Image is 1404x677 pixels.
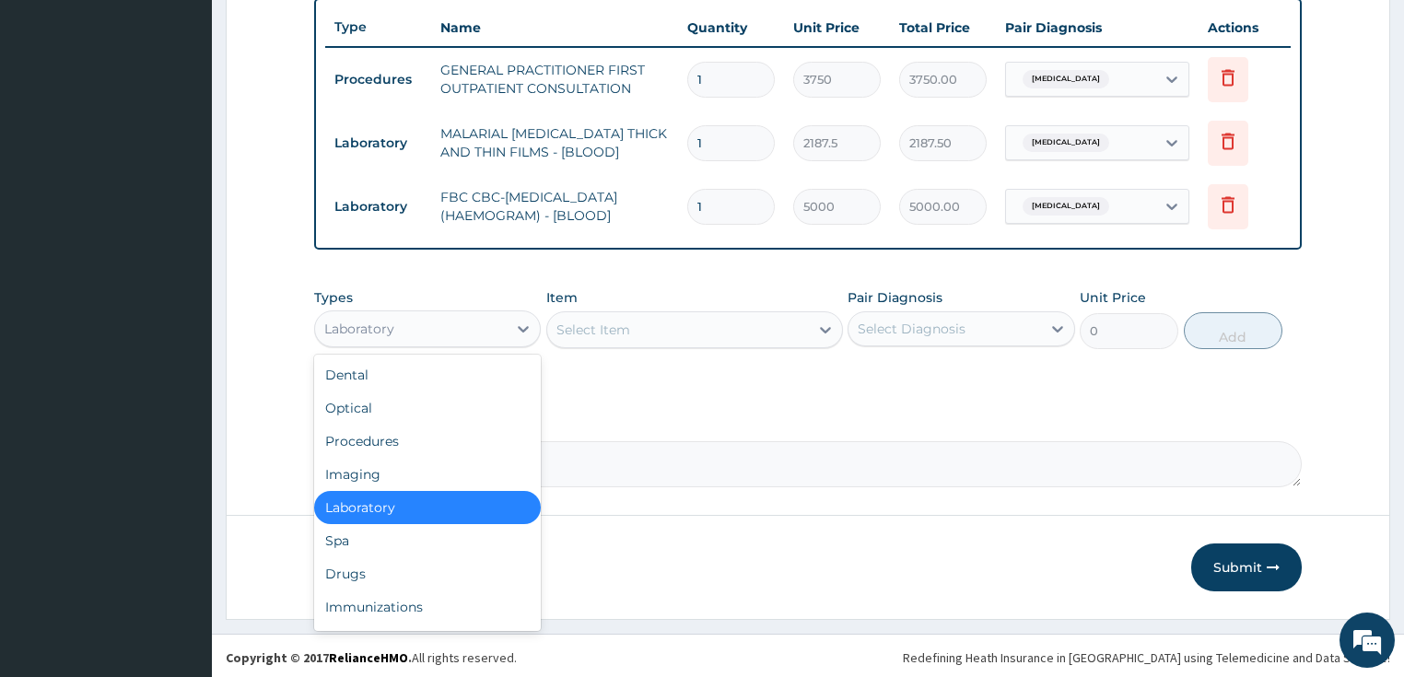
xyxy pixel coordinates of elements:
[1184,312,1282,349] button: Add
[314,590,542,624] div: Immunizations
[996,9,1199,46] th: Pair Diagnosis
[314,557,542,590] div: Drugs
[325,63,431,97] td: Procedures
[1080,288,1146,307] label: Unit Price
[1023,70,1109,88] span: [MEDICAL_DATA]
[9,468,351,532] textarea: Type your message and hit 'Enter'
[226,649,412,666] strong: Copyright © 2017 .
[1023,197,1109,216] span: [MEDICAL_DATA]
[1191,543,1302,591] button: Submit
[325,10,431,44] th: Type
[848,288,942,307] label: Pair Diagnosis
[431,9,679,46] th: Name
[324,320,394,338] div: Laboratory
[431,52,679,107] td: GENERAL PRACTITIONER FIRST OUTPATIENT CONSULTATION
[325,126,431,160] td: Laboratory
[431,115,679,170] td: MALARIAL [MEDICAL_DATA] THICK AND THIN FILMS - [BLOOD]
[1199,9,1291,46] th: Actions
[96,103,310,127] div: Chat with us now
[890,9,996,46] th: Total Price
[431,179,679,234] td: FBC CBC-[MEDICAL_DATA] (HAEMOGRAM) - [BLOOD]
[858,320,965,338] div: Select Diagnosis
[107,215,254,401] span: We're online!
[34,92,75,138] img: d_794563401_company_1708531726252_794563401
[1023,134,1109,152] span: [MEDICAL_DATA]
[314,624,542,657] div: Others
[678,9,784,46] th: Quantity
[546,288,578,307] label: Item
[314,425,542,458] div: Procedures
[314,524,542,557] div: Spa
[329,649,408,666] a: RelianceHMO
[314,415,1303,431] label: Comment
[556,321,630,339] div: Select Item
[784,9,890,46] th: Unit Price
[314,458,542,491] div: Imaging
[325,190,431,224] td: Laboratory
[314,358,542,391] div: Dental
[302,9,346,53] div: Minimize live chat window
[314,290,353,306] label: Types
[903,648,1390,667] div: Redefining Heath Insurance in [GEOGRAPHIC_DATA] using Telemedicine and Data Science!
[314,491,542,524] div: Laboratory
[314,391,542,425] div: Optical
